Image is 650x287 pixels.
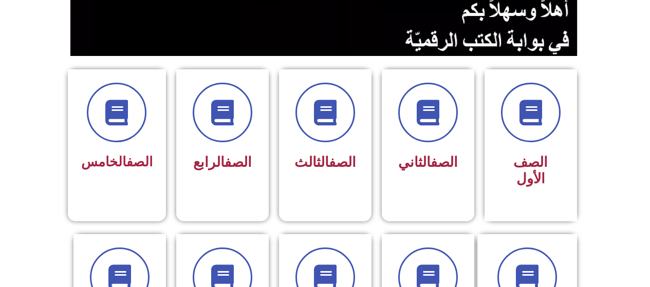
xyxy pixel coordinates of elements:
[329,154,356,170] a: الصف
[513,154,548,187] span: الصف الأول
[126,154,153,169] a: الصف
[225,154,252,170] a: الصف
[193,154,252,170] span: الرابع
[398,154,458,170] span: الثاني
[431,154,458,170] a: الصف
[81,154,153,169] span: الخامس
[294,154,356,170] span: الثالث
